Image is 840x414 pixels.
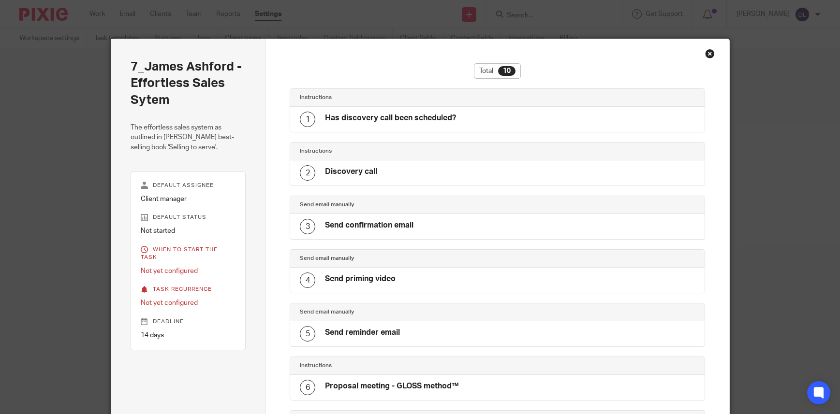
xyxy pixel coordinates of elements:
[141,286,236,293] p: Task recurrence
[325,381,459,391] h4: Proposal meeting - GLOSS method™
[325,328,400,338] h4: Send reminder email
[141,318,236,326] p: Deadline
[300,380,315,395] div: 6
[474,63,521,79] div: Total
[300,112,315,127] div: 1
[300,308,497,316] h4: Send email manually
[300,326,315,342] div: 5
[141,226,236,236] p: Not started
[141,266,236,276] p: Not yet configured
[141,298,236,308] p: Not yet configured
[325,113,456,123] h4: Has discovery call been scheduled?
[325,167,377,177] h4: Discovery call
[705,49,715,58] div: Close this dialog window
[131,58,246,108] h2: 7_James Ashford - Effortless Sales Sytem
[300,219,315,234] div: 3
[300,147,497,155] h4: Instructions
[300,362,497,370] h4: Instructions
[300,165,315,181] div: 2
[131,123,246,152] p: The effortless sales system as outlined in [PERSON_NAME] best-selling book 'Selling to serve'.
[300,201,497,209] h4: Send email manually
[498,66,516,76] div: 10
[141,182,236,189] p: Default assignee
[300,272,315,288] div: 4
[141,214,236,221] p: Default status
[141,194,236,204] p: Client manager
[141,246,236,261] p: When to start the task
[325,274,396,284] h4: Send priming video
[300,94,497,101] h4: Instructions
[141,330,236,340] p: 14 days
[325,220,413,230] h4: Send confirmation email
[300,255,497,262] h4: Send email manually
